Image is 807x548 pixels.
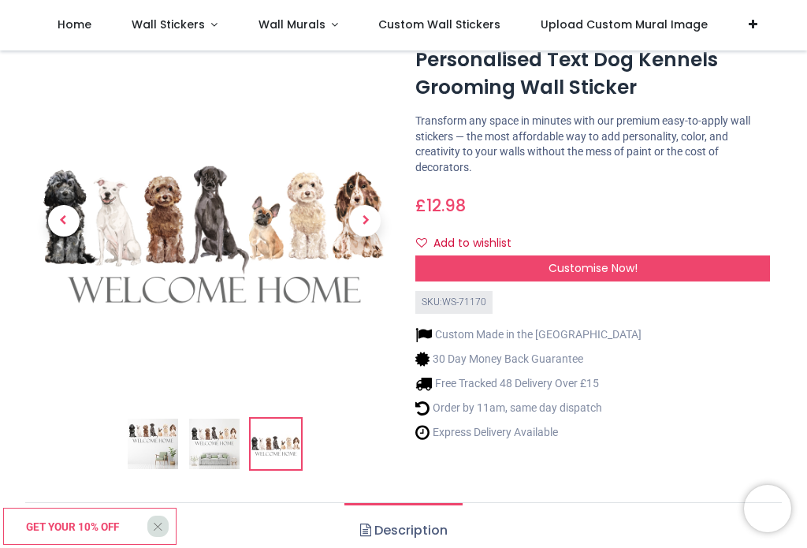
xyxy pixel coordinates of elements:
img: Personalised Text Dog Kennels Grooming Wall Sticker [128,419,178,469]
li: Free Tracked 48 Delivery Over £15 [415,375,642,392]
span: Custom Wall Stickers [378,17,500,32]
li: 30 Day Money Back Guarantee [415,351,642,367]
span: Wall Stickers [132,17,205,32]
img: WS-71170-03 [37,43,392,398]
i: Add to wishlist [416,237,427,248]
img: WS-71170-03 [251,419,301,469]
span: Wall Murals [258,17,325,32]
li: Order by 11am, same day dispatch [415,400,642,416]
li: Express Delivery Available [415,424,642,441]
span: Next [349,205,381,237]
li: Custom Made in the [GEOGRAPHIC_DATA] [415,326,642,343]
span: £ [415,194,466,217]
img: WS-71170-02 [189,419,240,469]
a: Next [339,97,392,345]
iframe: Brevo live chat [744,485,791,532]
span: 12.98 [426,194,466,217]
span: Upload Custom Mural Image [541,17,708,32]
p: Transform any space in minutes with our premium easy-to-apply wall stickers — the most affordable... [415,114,770,175]
h1: Personalised Text Dog Kennels Grooming Wall Sticker [415,47,770,101]
button: Add to wishlistAdd to wishlist [415,230,525,257]
span: Home [58,17,91,32]
div: SKU: WS-71170 [415,291,493,314]
a: Previous [37,97,91,345]
span: Previous [48,205,80,237]
span: Customise Now! [549,260,638,276]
